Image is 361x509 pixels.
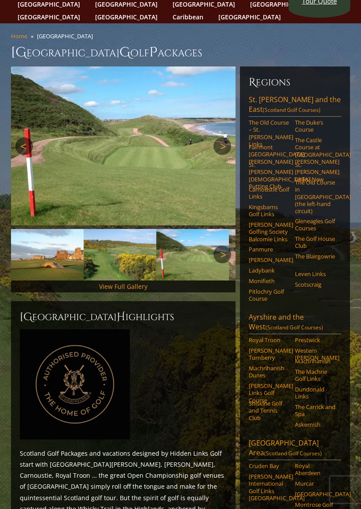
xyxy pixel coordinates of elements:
[249,365,289,379] a: Machrihanish Dunes
[295,491,335,498] a: [GEOGRAPHIC_DATA]
[249,277,289,284] a: Monifieth
[295,281,335,288] a: Scotscraig
[249,119,289,148] a: The Old Course – St. [PERSON_NAME] Links
[249,267,289,274] a: Ladybank
[214,11,285,23] a: [GEOGRAPHIC_DATA]
[37,32,96,40] li: [GEOGRAPHIC_DATA]
[295,179,335,214] a: The Old Course in [GEOGRAPHIC_DATA] (the left-hand circuit)
[249,347,289,361] a: [PERSON_NAME] Turnberry
[249,438,341,460] a: [GEOGRAPHIC_DATA] Area(Scotland Golf Courses)
[263,106,320,114] span: (Scotland Golf Courses)
[295,336,335,343] a: Prestwick
[149,44,158,61] span: P
[249,203,289,218] a: Kingsbarns Golf Links
[249,400,289,421] a: Shiskine Golf and Tennis Club
[20,310,227,324] h2: [GEOGRAPHIC_DATA] ighlights
[117,310,125,324] span: H
[295,421,335,428] a: Askernish
[11,32,27,40] a: Home
[249,256,289,263] a: [PERSON_NAME]
[249,221,289,243] a: [PERSON_NAME] Golfing Society Balcomie Links
[295,462,335,477] a: Royal Aberdeen
[249,75,341,89] h6: Regions
[295,403,335,418] a: The Carrick and Spa
[295,218,335,232] a: Gleneagles Golf Courses
[11,44,350,61] h1: [GEOGRAPHIC_DATA] olf ackages
[15,137,33,155] a: Previous
[99,282,147,291] a: View Full Gallery
[295,270,335,277] a: Leven Links
[295,235,335,250] a: The Golf House Club
[249,95,341,117] a: St. [PERSON_NAME] and the East(Scotland Golf Courses)
[295,119,335,133] a: The Duke’s Course
[295,347,335,361] a: Western [PERSON_NAME]
[295,358,335,365] a: Machrihanish
[119,44,130,61] span: G
[295,253,335,260] a: The Blairgowrie
[249,382,289,404] a: [PERSON_NAME] Links Golf Course
[168,11,208,23] a: Caribbean
[214,137,231,155] a: Next
[249,144,289,165] a: Fairmont [GEOGRAPHIC_DATA][PERSON_NAME]
[249,462,289,469] a: Cruden Bay
[264,450,322,457] span: (Scotland Golf Courses)
[295,480,335,487] a: Murcar
[249,186,289,200] a: Carnoustie Golf Links
[295,368,335,383] a: The Machrie Golf Links
[295,161,335,183] a: St. [PERSON_NAME] Links–New
[214,246,231,263] a: Next
[91,11,162,23] a: [GEOGRAPHIC_DATA]
[13,11,85,23] a: [GEOGRAPHIC_DATA]
[265,324,323,331] span: (Scotland Golf Courses)
[249,473,289,502] a: [PERSON_NAME] International Golf Links [GEOGRAPHIC_DATA]
[249,288,289,302] a: Pitlochry Golf Course
[249,312,341,334] a: Ayrshire and the West(Scotland Golf Courses)
[249,246,289,253] a: Panmure
[295,386,335,400] a: Dundonald Links
[295,136,335,165] a: The Castle Course at [GEOGRAPHIC_DATA][PERSON_NAME]
[249,336,289,343] a: Royal Troon
[249,161,289,190] a: St. [PERSON_NAME] [DEMOGRAPHIC_DATA]’ Putting Club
